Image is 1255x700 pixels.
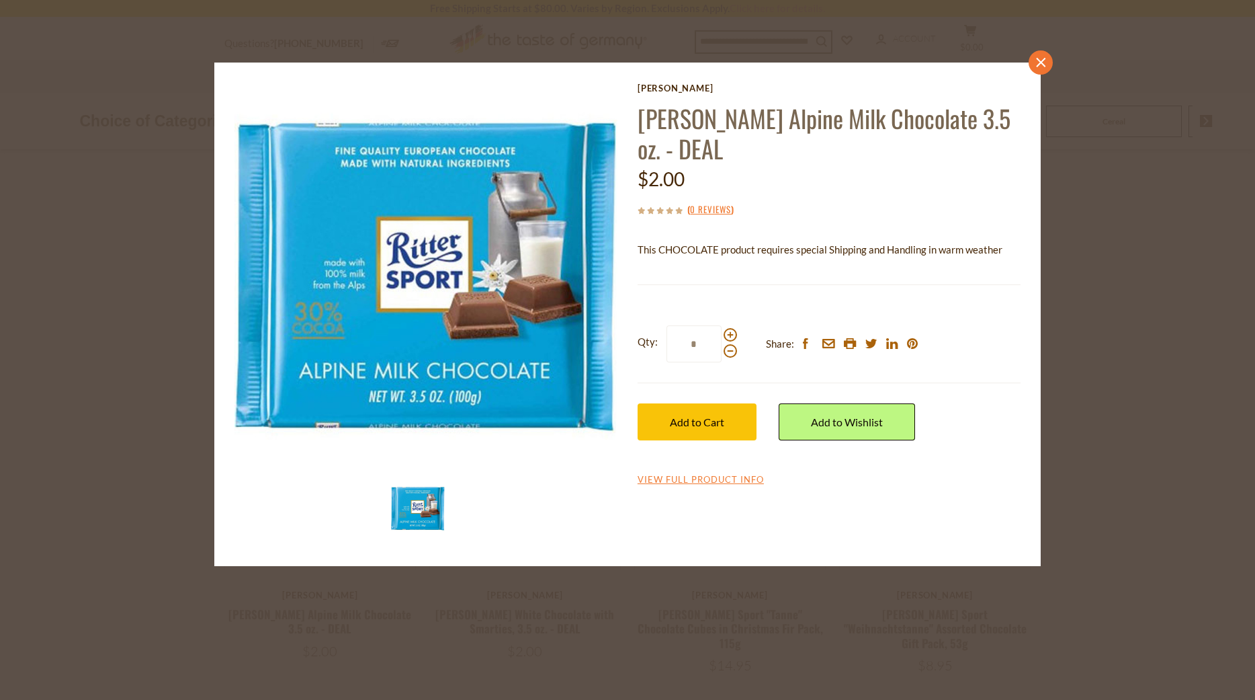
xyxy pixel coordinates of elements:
[766,336,794,352] span: Share:
[650,268,1021,285] li: We will ship this product in heat-protective packaging and ice during warm weather months or to w...
[638,83,1021,93] a: [PERSON_NAME]
[638,334,658,350] strong: Qty:
[690,202,731,217] a: 0 Reviews
[638,241,1021,258] p: This CHOCOLATE product requires special Shipping and Handling in warm weather
[638,100,1010,166] a: [PERSON_NAME] Alpine Milk Chocolate 3.5 oz. - DEAL
[638,474,764,486] a: View Full Product Info
[391,481,445,535] img: Ritter Alpine Milk Chocolate
[666,325,722,362] input: Qty:
[779,403,915,440] a: Add to Wishlist
[234,83,618,467] img: Ritter Alpine Milk Chocolate
[638,167,685,190] span: $2.00
[687,202,734,216] span: ( )
[670,416,724,428] span: Add to Cart
[638,403,756,440] button: Add to Cart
